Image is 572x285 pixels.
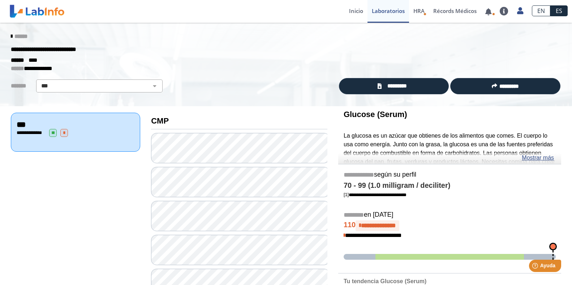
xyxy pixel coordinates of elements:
iframe: Help widget launcher [508,257,564,277]
h4: 70 - 99 (1.0 milligram / deciliter) [344,181,556,190]
a: ES [550,5,568,16]
b: Glucose (Serum) [344,110,407,119]
h5: según su perfil [344,171,556,179]
a: EN [532,5,550,16]
a: [1] [344,192,407,197]
b: Tu tendencia Glucose (Serum) [344,278,426,284]
h4: 110 [344,220,556,231]
b: CMP [151,116,169,125]
a: Mostrar más [522,154,554,162]
p: La glucosa es un azúcar que obtienes de los alimentos que comes. El cuerpo lo usa como energía. J... [344,131,556,192]
h5: en [DATE] [344,211,556,219]
span: HRA [413,7,425,14]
